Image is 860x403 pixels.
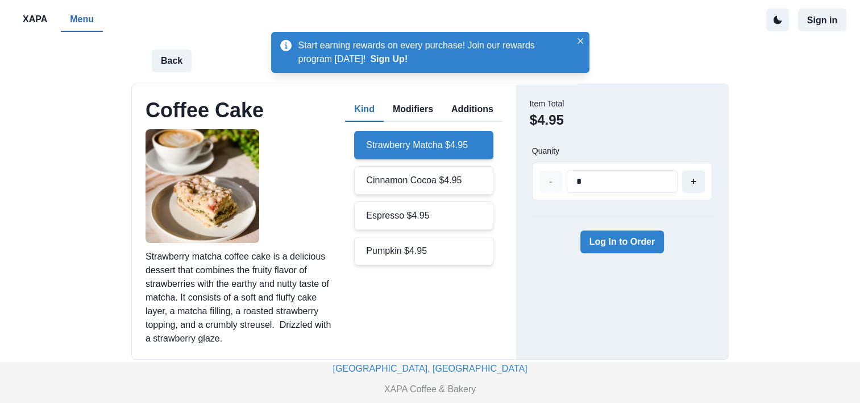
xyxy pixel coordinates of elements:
[442,98,502,122] button: Additions
[682,170,705,193] button: +
[345,98,384,122] button: Kind
[532,146,559,156] p: Quanity
[333,364,527,373] a: [GEOGRAPHIC_DATA], [GEOGRAPHIC_DATA]
[766,9,789,31] button: active dark theme mode
[354,166,493,195] div: Cinnamon Cocoa $4.95
[580,231,664,253] button: Log In to Order
[530,110,564,130] dd: $4.95
[23,13,47,26] p: XAPA
[539,170,562,193] button: -
[152,50,192,72] button: Back
[384,383,476,396] p: XAPA Coffee & Bakery
[530,98,564,110] dt: Item Total
[70,13,94,26] p: Menu
[298,39,571,66] p: Start earning rewards on every purchase! Join our rewards program [DATE]!
[354,131,493,159] div: Strawberry Matcha $4.95
[146,129,259,243] img: original.jpeg
[370,54,408,64] button: Sign Up!
[384,98,442,122] button: Modifiers
[146,98,264,122] h2: Coffee Cake
[354,201,493,230] div: Espresso $4.95
[146,250,338,346] p: Strawberry matcha coffee cake is a delicious dessert that combines the fruity flavor of strawberr...
[798,9,846,31] button: Sign in
[354,237,493,265] div: Pumpkin $4.95
[574,34,587,48] button: Close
